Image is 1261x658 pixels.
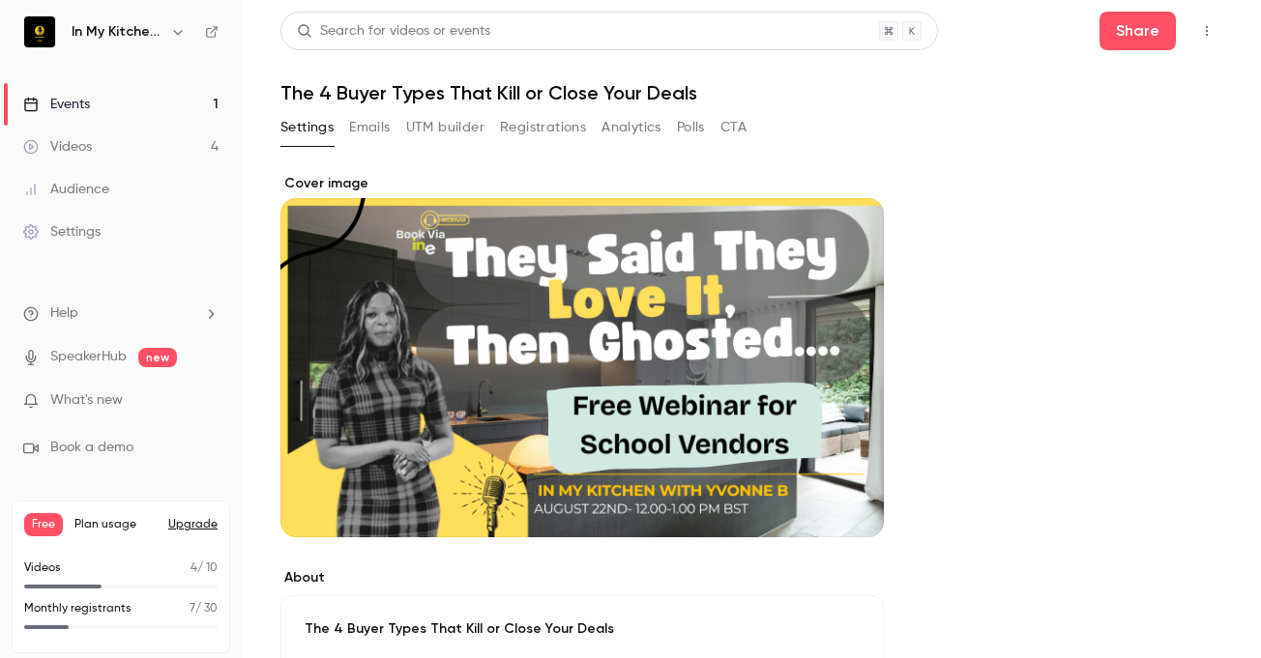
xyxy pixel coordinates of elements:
button: UTM builder [406,112,484,143]
span: 4 [191,562,197,574]
p: Monthly registrants [24,600,132,617]
p: Videos [24,559,61,577]
button: Share [1100,12,1176,50]
button: Polls [677,112,705,143]
label: Cover image [280,174,884,193]
button: Analytics [601,112,661,143]
button: CTA [720,112,747,143]
div: Videos [23,137,92,157]
p: The 4 Buyer Types That Kill or Close Your Deals [305,619,860,639]
button: Settings [280,112,334,143]
iframe: Noticeable Trigger [195,392,219,410]
button: Upgrade [168,517,218,532]
span: Help [50,303,78,324]
span: Free [24,513,63,536]
li: help-dropdown-opener [23,303,219,324]
div: Settings [23,222,101,242]
h6: In My Kitchen With [PERSON_NAME] [72,22,162,42]
span: What's new [50,390,123,411]
section: Cover image [280,174,884,537]
button: Emails [349,112,390,143]
div: Search for videos or events [297,21,490,42]
span: 7 [190,603,195,615]
h1: The 4 Buyer Types That Kill or Close Your Deals [280,81,1222,104]
p: / 10 [191,559,218,577]
span: Plan usage [74,517,157,532]
div: Audience [23,180,109,199]
p: / 30 [190,600,218,617]
button: Registrations [500,112,586,143]
img: In My Kitchen With Yvonne [24,16,55,47]
span: new [138,348,177,367]
label: About [280,568,884,587]
div: Events [23,95,90,114]
span: Book a demo [50,438,133,458]
a: SpeakerHub [50,347,127,367]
